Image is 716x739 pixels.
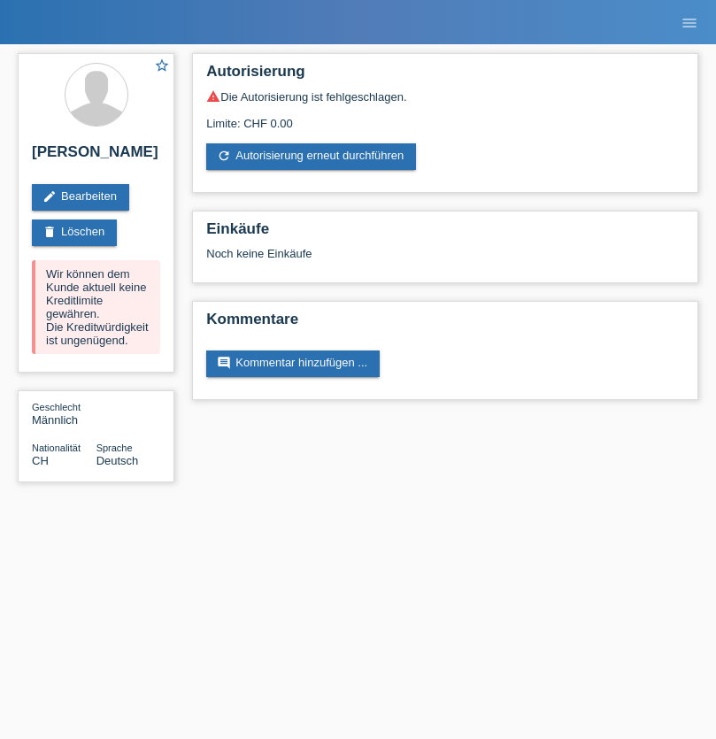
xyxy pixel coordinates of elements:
h2: Autorisierung [206,63,684,89]
i: comment [217,356,231,370]
i: star_border [154,58,170,73]
div: Männlich [32,400,96,427]
div: Limite: CHF 0.00 [206,104,684,130]
i: menu [681,14,698,32]
div: Wir können dem Kunde aktuell keine Kreditlimite gewähren. Die Kreditwürdigkeit ist ungenügend. [32,260,160,354]
i: edit [42,189,57,204]
i: warning [206,89,220,104]
a: star_border [154,58,170,76]
div: Die Autorisierung ist fehlgeschlagen. [206,89,684,104]
h2: Kommentare [206,311,684,337]
h2: [PERSON_NAME] [32,143,160,170]
a: deleteLöschen [32,219,117,246]
a: commentKommentar hinzufügen ... [206,350,380,377]
span: Sprache [96,443,133,453]
h2: Einkäufe [206,220,684,247]
span: Nationalität [32,443,81,453]
a: menu [672,17,707,27]
i: refresh [217,149,231,163]
a: refreshAutorisierung erneut durchführen [206,143,416,170]
a: editBearbeiten [32,184,129,211]
div: Noch keine Einkäufe [206,247,684,273]
span: Geschlecht [32,402,81,412]
span: Deutsch [96,454,139,467]
span: Schweiz [32,454,49,467]
i: delete [42,225,57,239]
